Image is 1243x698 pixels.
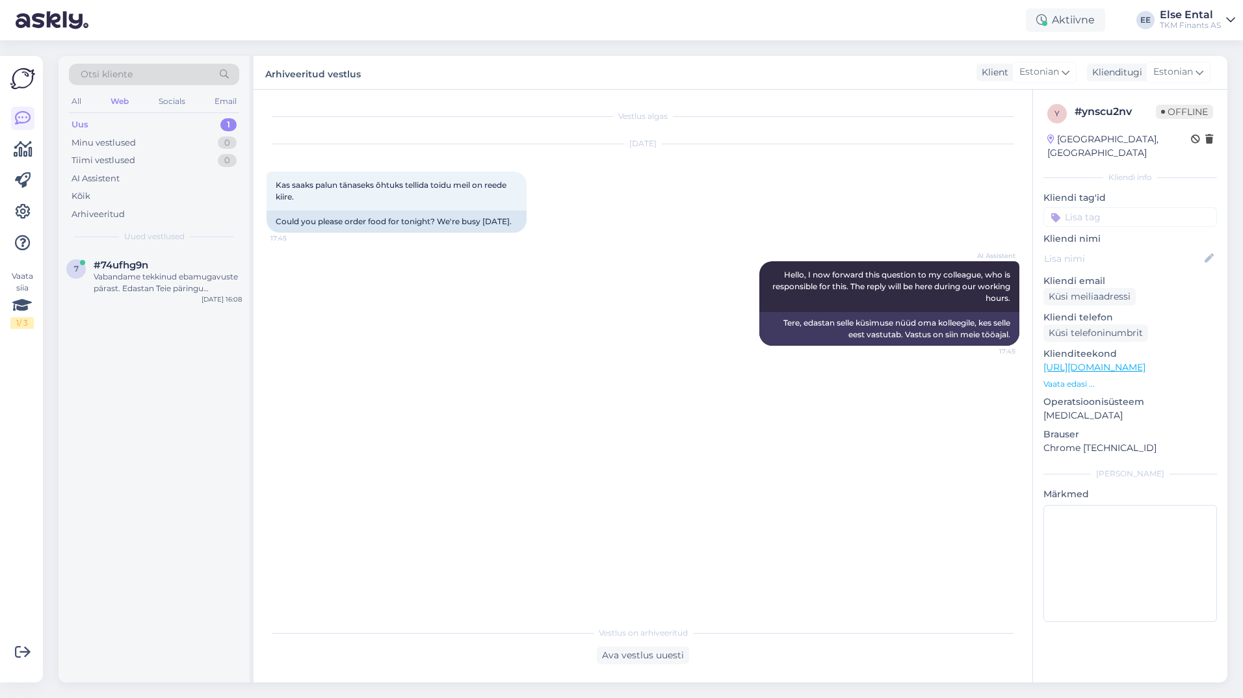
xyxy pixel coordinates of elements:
div: Email [212,93,239,110]
div: Uus [72,118,88,131]
div: 0 [218,136,237,149]
span: Estonian [1019,65,1059,79]
div: Minu vestlused [72,136,136,149]
p: Märkmed [1043,487,1217,501]
div: TKM Finants AS [1160,20,1221,31]
div: 1 [220,118,237,131]
div: Ava vestlus uuesti [597,647,689,664]
p: Kliendi email [1043,274,1217,288]
div: Vestlus algas [267,110,1019,122]
div: 0 [218,154,237,167]
span: Vestlus on arhiveeritud [599,627,688,639]
div: [PERSON_NAME] [1043,468,1217,480]
p: Kliendi tag'id [1043,191,1217,205]
div: # ynscu2nv [1075,104,1156,120]
div: Kliendi info [1043,172,1217,183]
div: Could you please order food for tonight? We're busy [DATE]. [267,211,527,233]
p: Chrome [TECHNICAL_ID] [1043,441,1217,455]
span: 17:45 [967,346,1015,356]
span: Otsi kliente [81,68,133,81]
div: Tere, edastan selle küsimuse nüüd oma kolleegile, kes selle eest vastutab. Vastus on siin meie tö... [759,312,1019,346]
div: Klient [976,66,1008,79]
span: Estonian [1153,65,1193,79]
div: Web [108,93,131,110]
div: All [69,93,84,110]
p: Vaata edasi ... [1043,378,1217,390]
input: Lisa nimi [1044,252,1202,266]
span: AI Assistent [967,251,1015,261]
span: Hello, I now forward this question to my colleague, who is responsible for this. The reply will b... [772,270,1012,303]
span: Kas saaks palun tänaseks õhtuks tellida toidu meil on reede kiire. [276,180,508,201]
input: Lisa tag [1043,207,1217,227]
span: Uued vestlused [124,231,185,242]
a: Else EntalTKM Finants AS [1160,10,1235,31]
div: Kõik [72,190,90,203]
div: Socials [156,93,188,110]
div: Tiimi vestlused [72,154,135,167]
span: Offline [1156,105,1213,119]
p: Brauser [1043,428,1217,441]
p: Kliendi nimi [1043,232,1217,246]
div: Vaata siia [10,270,34,329]
div: Klienditugi [1087,66,1142,79]
img: Askly Logo [10,66,35,91]
div: Arhiveeritud [72,208,125,221]
div: Küsi telefoninumbrit [1043,324,1148,342]
div: Else Ental [1160,10,1221,20]
div: AI Assistent [72,172,120,185]
span: y [1054,109,1060,118]
label: Arhiveeritud vestlus [265,64,361,81]
span: 7 [74,264,79,274]
div: Aktiivne [1026,8,1105,32]
p: Kliendi telefon [1043,311,1217,324]
span: #74ufhg9n [94,259,148,271]
div: Vabandame tekkinud ebamugavuste pärast. Edastan Teie päringu kolleegile, kes saab Teid selles küs... [94,271,242,294]
div: Küsi meiliaadressi [1043,288,1136,305]
div: [GEOGRAPHIC_DATA], [GEOGRAPHIC_DATA] [1047,133,1191,160]
p: [MEDICAL_DATA] [1043,409,1217,422]
div: EE [1136,11,1155,29]
div: 1 / 3 [10,317,34,329]
p: Klienditeekond [1043,347,1217,361]
div: [DATE] 16:08 [202,294,242,304]
span: 17:45 [270,233,319,243]
div: [DATE] [267,138,1019,149]
a: [URL][DOMAIN_NAME] [1043,361,1145,373]
p: Operatsioonisüsteem [1043,395,1217,409]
